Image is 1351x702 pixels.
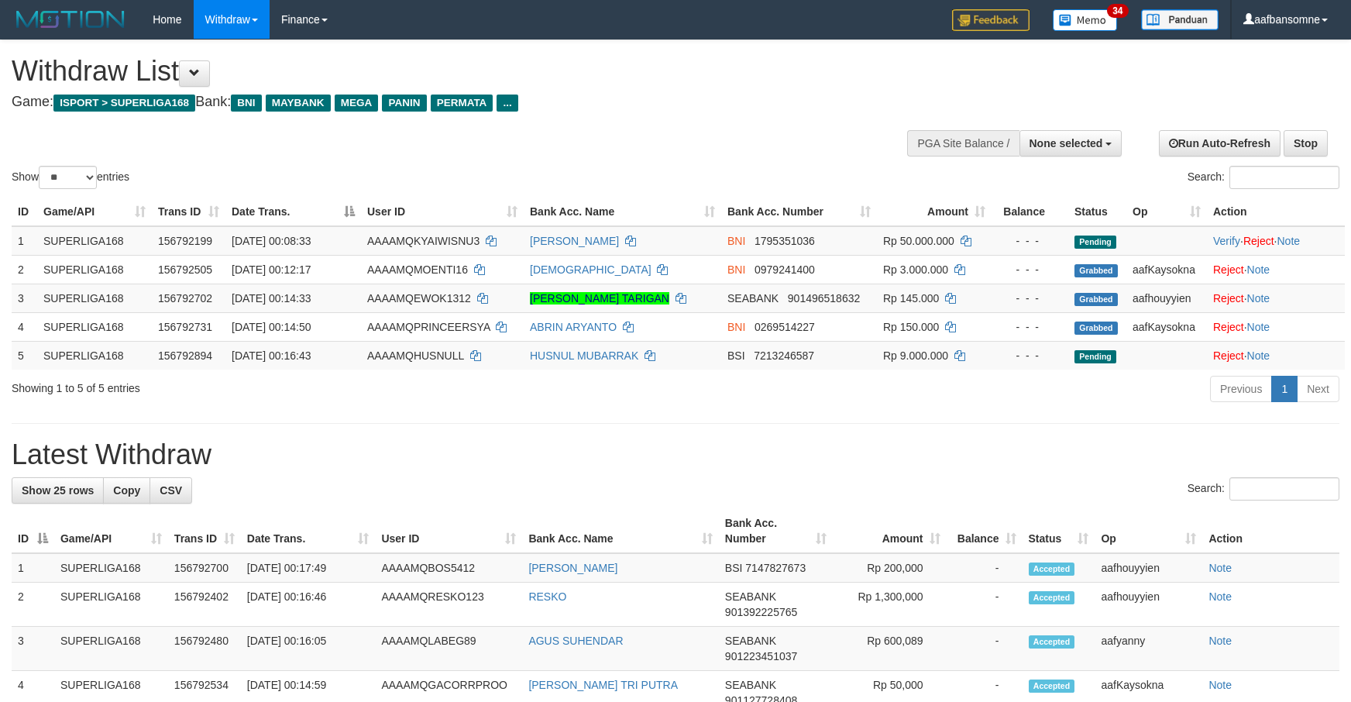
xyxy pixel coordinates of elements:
span: AAAAMQEWOK1312 [367,292,471,305]
span: AAAAMQPRINCEERSYA [367,321,490,333]
span: Grabbed [1074,264,1118,277]
span: 156792702 [158,292,212,305]
span: MEGA [335,95,379,112]
span: Rp 3.000.000 [883,263,948,276]
span: Accepted [1029,680,1075,693]
a: Next [1297,376,1339,402]
td: aafKaysokna [1126,255,1207,284]
a: [DEMOGRAPHIC_DATA] [530,263,651,276]
th: User ID: activate to sort column ascending [375,509,522,553]
span: [DATE] 00:14:33 [232,292,311,305]
td: SUPERLIGA168 [37,341,152,370]
th: ID [12,198,37,226]
th: Bank Acc. Number: activate to sort column ascending [719,509,833,553]
td: SUPERLIGA168 [37,255,152,284]
a: Stop [1284,130,1328,157]
span: Rp 150.000 [883,321,939,333]
span: AAAAMQHUSNULL [367,349,464,362]
span: Copy 901496518632 to clipboard [788,292,860,305]
td: [DATE] 00:17:49 [241,553,376,583]
span: BNI [727,321,745,333]
img: panduan.png [1141,9,1219,30]
span: 156792199 [158,235,212,247]
th: Status [1068,198,1126,226]
a: Previous [1210,376,1272,402]
td: 156792480 [168,627,241,671]
th: Status: activate to sort column ascending [1023,509,1095,553]
div: PGA Site Balance / [907,130,1019,157]
td: [DATE] 00:16:05 [241,627,376,671]
td: AAAAMQBOS5412 [375,553,522,583]
td: SUPERLIGA168 [37,226,152,256]
img: Feedback.jpg [952,9,1030,31]
td: 3 [12,627,54,671]
td: · [1207,284,1345,312]
span: SEABANK [725,679,776,691]
span: BNI [727,263,745,276]
span: 34 [1107,4,1128,18]
a: Note [1208,562,1232,574]
a: AGUS SUHENDAR [528,635,623,647]
td: · · [1207,226,1345,256]
span: [DATE] 00:12:17 [232,263,311,276]
td: 156792700 [168,553,241,583]
a: Verify [1213,235,1240,247]
th: Amount: activate to sort column ascending [833,509,947,553]
div: - - - [998,319,1062,335]
a: ABRIN ARYANTO [530,321,617,333]
td: Rp 200,000 [833,553,947,583]
a: HUSNUL MUBARRAK [530,349,638,362]
a: Note [1208,590,1232,603]
span: Copy 901392225765 to clipboard [725,606,797,618]
th: Balance [992,198,1068,226]
td: SUPERLIGA168 [37,284,152,312]
td: aafhouyyien [1095,553,1202,583]
span: BNI [231,95,261,112]
input: Search: [1229,166,1339,189]
span: PERMATA [431,95,493,112]
span: PANIN [382,95,426,112]
th: Op: activate to sort column ascending [1095,509,1202,553]
div: - - - [998,348,1062,363]
h1: Withdraw List [12,56,885,87]
span: Pending [1074,350,1116,363]
span: BSI [725,562,743,574]
span: [DATE] 00:16:43 [232,349,311,362]
span: Rp 145.000 [883,292,939,305]
a: Copy [103,477,150,504]
label: Show entries [12,166,129,189]
td: 156792402 [168,583,241,627]
td: - [947,627,1023,671]
img: Button%20Memo.svg [1053,9,1118,31]
a: Note [1247,321,1270,333]
a: Note [1277,235,1300,247]
span: BNI [727,235,745,247]
span: SEABANK [725,635,776,647]
span: [DATE] 00:08:33 [232,235,311,247]
a: Show 25 rows [12,477,104,504]
th: Trans ID: activate to sort column ascending [168,509,241,553]
th: Action [1202,509,1339,553]
td: 1 [12,553,54,583]
td: Rp 600,089 [833,627,947,671]
th: Game/API: activate to sort column ascending [37,198,152,226]
span: Show 25 rows [22,484,94,497]
td: · [1207,255,1345,284]
span: AAAAMQKYAIWISNU3 [367,235,480,247]
td: [DATE] 00:16:46 [241,583,376,627]
span: MAYBANK [266,95,331,112]
span: Copy 901223451037 to clipboard [725,650,797,662]
span: BSI [727,349,745,362]
button: None selected [1019,130,1122,157]
label: Search: [1188,166,1339,189]
a: Note [1247,263,1270,276]
th: Bank Acc. Name: activate to sort column ascending [522,509,718,553]
td: SUPERLIGA168 [54,627,168,671]
th: Amount: activate to sort column ascending [877,198,992,226]
a: Reject [1213,349,1244,362]
span: Grabbed [1074,293,1118,306]
td: · [1207,312,1345,341]
a: [PERSON_NAME] TRI PUTRA [528,679,678,691]
td: 4 [12,312,37,341]
h4: Game: Bank: [12,95,885,110]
